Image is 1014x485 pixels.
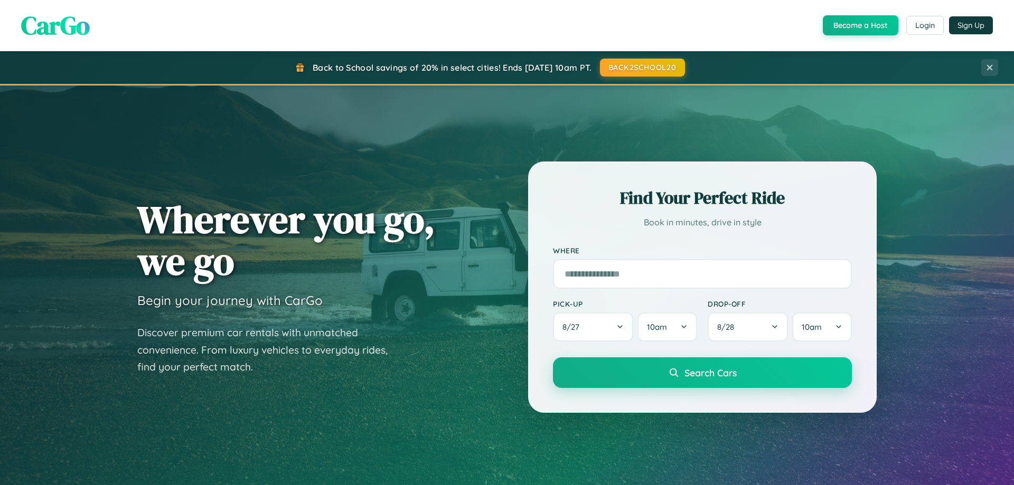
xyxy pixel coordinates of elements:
label: Where [553,246,852,255]
span: CarGo [21,8,90,43]
p: Book in minutes, drive in style [553,215,852,230]
button: 10am [792,312,852,341]
button: Search Cars [553,357,852,388]
span: 8 / 28 [717,322,739,332]
button: Become a Host [823,15,898,35]
button: 8/28 [708,312,788,341]
h1: Wherever you go, we go [137,198,435,282]
h2: Find Your Perfect Ride [553,186,852,210]
span: 10am [647,322,667,332]
label: Pick-up [553,299,697,308]
span: Back to School savings of 20% in select cities! Ends [DATE] 10am PT. [313,62,591,73]
button: Sign Up [949,16,993,34]
span: Search Cars [684,367,737,378]
button: 10am [637,312,697,341]
label: Drop-off [708,299,852,308]
button: 8/27 [553,312,633,341]
p: Discover premium car rentals with unmatched convenience. From luxury vehicles to everyday rides, ... [137,324,401,376]
h3: Begin your journey with CarGo [137,292,323,308]
button: BACK2SCHOOL20 [600,59,685,77]
button: Login [906,16,944,35]
span: 10am [802,322,822,332]
span: 8 / 27 [562,322,585,332]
